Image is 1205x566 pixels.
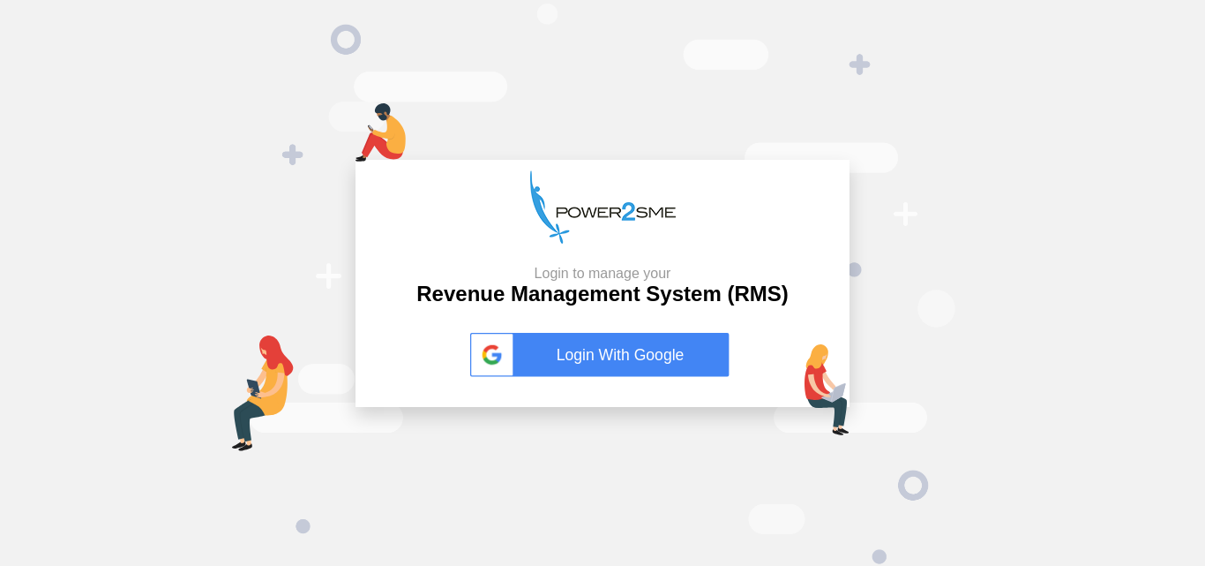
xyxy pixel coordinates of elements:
[356,103,406,162] img: mob-login.png
[232,336,294,451] img: tab-login.png
[416,265,788,307] h2: Revenue Management System (RMS)
[416,265,788,282] small: Login to manage your
[530,170,676,244] img: p2s_logo.png
[470,333,735,377] a: Login With Google
[805,344,849,435] img: lap-login.png
[465,314,740,396] button: Login With Google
